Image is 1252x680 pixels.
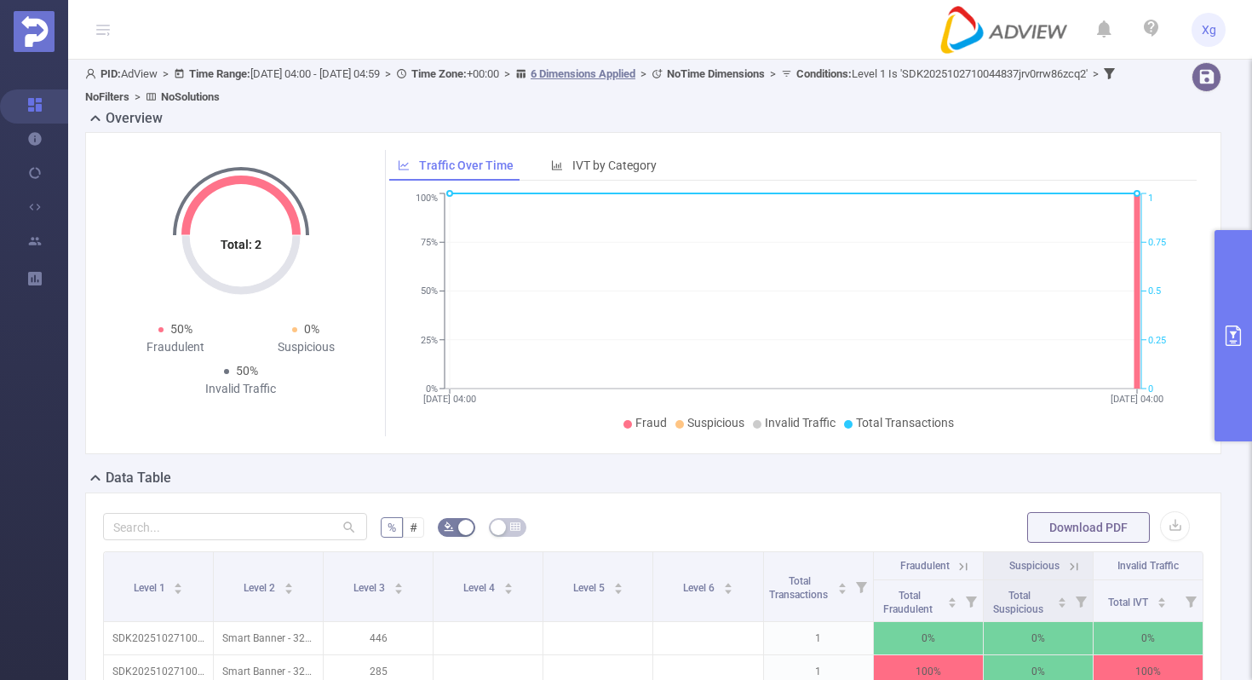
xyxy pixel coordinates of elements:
tspan: 0.5 [1148,286,1161,297]
i: icon: caret-down [1057,601,1066,606]
i: icon: caret-down [393,587,403,592]
tspan: 0.75 [1148,237,1166,248]
span: > [129,90,146,103]
i: icon: caret-up [723,580,732,585]
i: icon: caret-up [837,580,847,585]
span: Suspicious [1009,560,1060,572]
span: Total IVT [1108,596,1151,608]
p: 0% [874,622,983,654]
i: icon: caret-up [284,580,293,585]
i: Filter menu [849,552,873,621]
span: > [499,67,515,80]
span: Level 2 [244,582,278,594]
b: No Filters [85,90,129,103]
span: 50% [170,322,192,336]
tspan: [DATE] 04:00 [423,394,476,405]
span: Traffic Over Time [419,158,514,172]
i: icon: caret-down [1157,601,1166,606]
span: Fraud [635,416,667,429]
div: Sort [723,580,733,591]
span: Level 1 [134,582,168,594]
span: Level 3 [353,582,388,594]
div: Sort [837,580,847,591]
tspan: 0 [1148,383,1153,395]
span: Total Transactions [856,416,954,429]
tspan: 1 [1148,193,1153,205]
i: icon: caret-down [284,587,293,592]
i: icon: caret-up [613,580,623,585]
img: Protected Media [14,11,55,52]
span: Fraudulent [900,560,950,572]
div: Sort [503,580,514,591]
tspan: 25% [421,335,438,346]
span: > [635,67,652,80]
b: Conditions : [796,67,852,80]
span: > [1088,67,1104,80]
i: icon: table [510,522,520,532]
span: Total Fraudulent [883,590,935,615]
tspan: [DATE] 04:00 [1111,394,1163,405]
i: icon: user [85,68,101,79]
span: % [388,521,396,534]
span: > [380,67,396,80]
span: Level 1 Is 'SDK2025102710044837jrv0rrw86zcq2' [796,67,1088,80]
span: Level 4 [463,582,497,594]
i: icon: caret-up [947,595,956,600]
span: # [410,521,417,534]
span: 50% [236,364,258,377]
span: Invalid Traffic [1117,560,1179,572]
i: icon: bg-colors [444,522,454,532]
span: Level 5 [573,582,607,594]
span: > [765,67,781,80]
span: Suspicious [687,416,744,429]
tspan: 50% [421,286,438,297]
div: Sort [284,580,294,591]
button: Download PDF [1027,512,1150,543]
span: Total Transactions [769,575,830,601]
span: Total Suspicious [993,590,1046,615]
div: Fraudulent [110,338,241,356]
p: 1 [764,622,873,654]
span: Invalid Traffic [765,416,836,429]
i: Filter menu [959,580,983,621]
span: IVT by Category [572,158,657,172]
span: > [158,67,174,80]
span: Xg [1202,13,1216,47]
i: icon: caret-down [613,587,623,592]
i: icon: caret-up [393,580,403,585]
i: icon: caret-down [837,587,847,592]
div: Sort [613,580,623,591]
div: Invalid Traffic [175,380,307,398]
div: Sort [947,595,957,605]
i: icon: caret-down [174,587,183,592]
b: No Time Dimensions [667,67,765,80]
span: 0% [304,322,319,336]
p: 446 [324,622,433,654]
p: Smart Banner - 320x50 [0] [214,622,323,654]
h2: Data Table [106,468,171,488]
tspan: 0% [426,383,438,395]
i: icon: caret-up [1057,595,1066,600]
i: Filter menu [1069,580,1093,621]
tspan: 0.25 [1148,335,1166,346]
b: No Solutions [161,90,220,103]
span: Level 6 [683,582,717,594]
p: 0% [984,622,1093,654]
div: Sort [173,580,183,591]
i: icon: caret-up [503,580,513,585]
tspan: Total: 2 [221,238,261,251]
input: Search... [103,513,367,540]
i: icon: caret-up [1157,595,1166,600]
h2: Overview [106,108,163,129]
i: icon: line-chart [398,159,410,171]
b: Time Zone: [411,67,467,80]
p: SDK2025102710044837jrv0rrw86zcq2 [104,622,213,654]
i: icon: caret-down [503,587,513,592]
i: Filter menu [1179,580,1203,621]
p: 0% [1094,622,1203,654]
i: icon: caret-up [174,580,183,585]
tspan: 75% [421,237,438,248]
div: Sort [393,580,404,591]
u: 6 Dimensions Applied [531,67,635,80]
tspan: 100% [416,193,438,205]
